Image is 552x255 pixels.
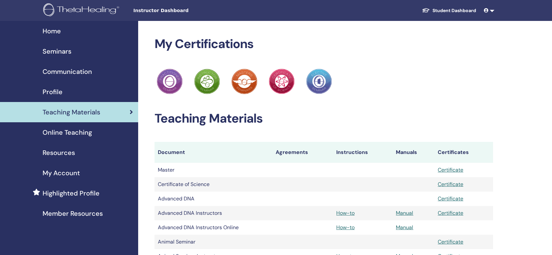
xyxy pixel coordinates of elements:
[133,7,231,14] span: Instructor Dashboard
[438,195,463,202] a: Certificate
[155,177,272,192] td: Certificate of Science
[434,142,493,163] th: Certificates
[43,67,92,76] span: Communication
[155,192,272,206] td: Advanced DNA
[43,148,75,158] span: Resources
[333,142,393,163] th: Instructions
[438,166,463,173] a: Certificate
[438,238,463,245] a: Certificate
[438,210,463,216] a: Certificate
[155,37,493,52] h2: My Certifications
[194,69,220,94] img: Practitioner
[306,69,332,94] img: Practitioner
[43,209,103,218] span: Member Resources
[396,210,413,216] a: Manual
[43,107,100,117] span: Teaching Materials
[43,127,92,137] span: Online Teaching
[43,3,121,18] img: logo.png
[155,220,272,235] td: Advanced DNA Instructors Online
[155,111,493,126] h2: Teaching Materials
[393,142,434,163] th: Manuals
[396,224,413,231] a: Manual
[43,168,80,178] span: My Account
[231,69,257,94] img: Practitioner
[155,206,272,220] td: Advanced DNA Instructors
[417,5,481,17] a: Student Dashboard
[155,235,272,249] td: Animal Seminar
[438,181,463,188] a: Certificate
[43,26,61,36] span: Home
[155,163,272,177] td: Master
[157,69,182,94] img: Practitioner
[422,8,430,13] img: graduation-cap-white.svg
[43,46,71,56] span: Seminars
[272,142,333,163] th: Agreements
[43,188,100,198] span: Highlighted Profile
[43,87,63,97] span: Profile
[269,69,294,94] img: Practitioner
[336,224,355,231] a: How-to
[336,210,355,216] a: How-to
[155,142,272,163] th: Document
